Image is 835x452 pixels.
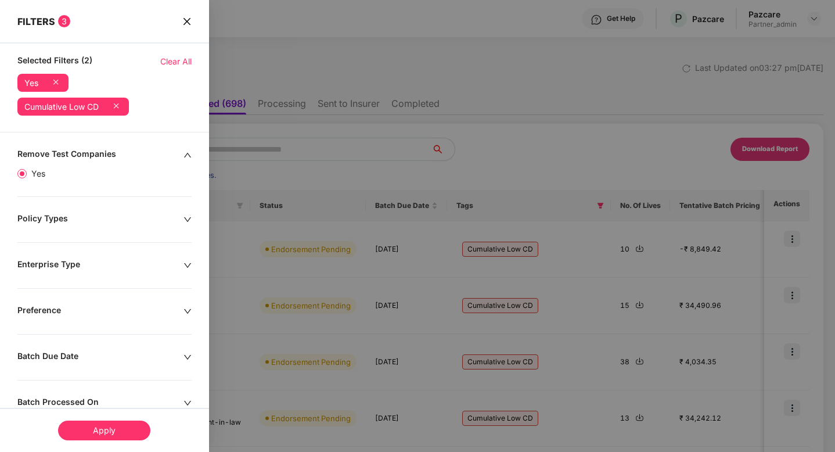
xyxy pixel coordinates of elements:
[17,149,183,162] div: Remove Test Companies
[17,305,183,318] div: Preference
[183,261,192,270] span: down
[160,55,192,68] span: Clear All
[183,399,192,407] span: down
[183,216,192,224] span: down
[24,102,99,112] div: Cumulative Low CD
[17,16,55,27] span: FILTERS
[17,397,183,410] div: Batch Processed On
[24,78,38,88] div: Yes
[17,55,92,68] span: Selected Filters (2)
[183,151,192,159] span: up
[183,353,192,361] span: down
[183,307,192,315] span: down
[27,167,50,180] span: Yes
[17,213,183,226] div: Policy Types
[58,421,150,440] div: Apply
[17,259,183,272] div: Enterprise Type
[182,15,192,27] span: close
[58,15,70,27] span: 3
[17,351,183,364] div: Batch Due Date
